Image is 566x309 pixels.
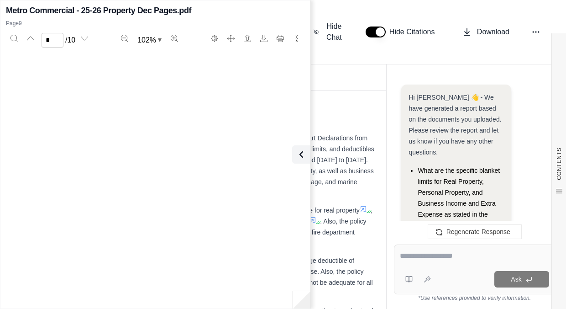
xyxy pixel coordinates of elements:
button: Open file [240,31,255,46]
button: More actions [289,31,304,46]
h2: Metro Commercial - 25-26 Property Dec Pages.pdf [6,4,191,17]
span: What are the specific blanket limits for Real Property, Personal Property, and Business Income an... [418,167,500,229]
span: CONTENTS [556,148,563,180]
button: Search [7,31,21,46]
button: Zoom document [134,33,165,48]
span: Hi [PERSON_NAME] 👋 - We have generated a report based on the documents you uploaded. Please revie... [409,94,501,156]
button: Download [257,31,271,46]
span: 102 % [137,35,156,46]
button: Print [273,31,288,46]
button: Switch to the dark theme [207,31,222,46]
button: Download [459,23,513,41]
span: Download [477,27,509,37]
p: Page 9 [6,20,305,27]
button: Zoom in [167,31,182,46]
span: Hide Chat [325,21,344,43]
button: Hide Chat [310,17,347,47]
button: Regenerate Response [428,224,522,239]
input: Enter a page number [42,33,63,48]
button: Ask [494,271,549,288]
button: Previous page [23,31,38,46]
div: *Use references provided to verify information. [394,294,555,302]
button: Next page [77,31,92,46]
span: / 10 [65,35,75,46]
span: Regenerate Response [446,228,510,235]
button: Full screen [224,31,238,46]
span: Hide Citations [389,27,440,37]
span: Ask [511,276,521,283]
span: and fire department service charge [137,229,355,247]
button: Zoom out [117,31,132,46]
